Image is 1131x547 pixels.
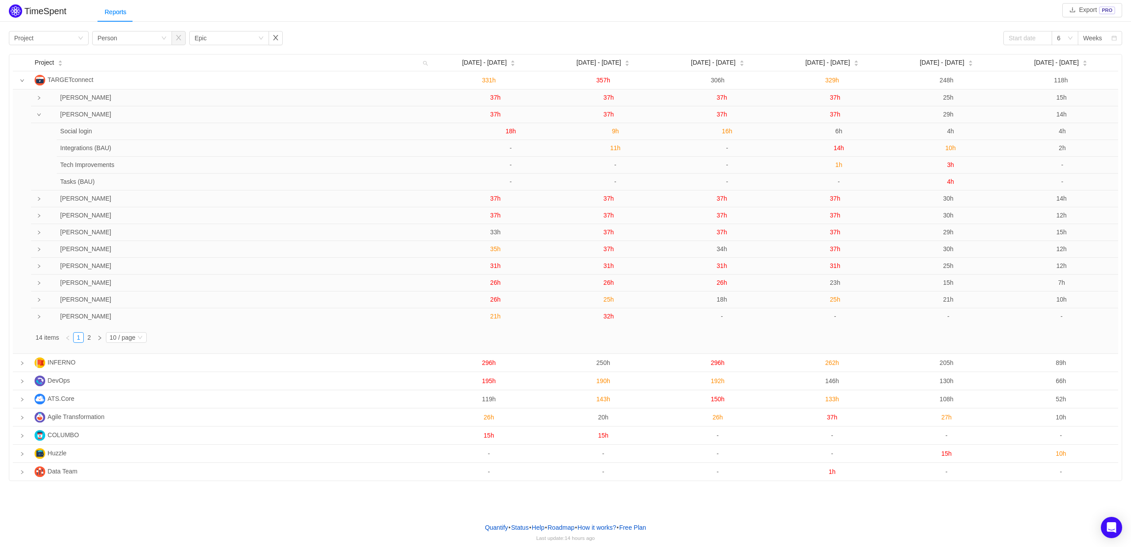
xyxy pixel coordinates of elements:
[940,359,953,366] span: 205h
[43,89,439,106] td: Joseph Williams
[726,144,728,151] span: -
[717,468,719,475] span: -
[65,335,70,341] i: icon: left
[577,521,616,534] button: How it works?
[78,35,83,42] i: icon: down
[37,281,41,285] i: icon: right
[604,229,614,236] span: 37h
[43,106,439,123] td: Marco De Francesco
[945,432,948,439] span: -
[598,414,608,421] span: 20h
[835,161,842,168] span: 1h
[616,524,619,531] span: •
[945,468,948,475] span: -
[717,262,727,269] span: 31h
[510,178,512,185] span: -
[43,241,439,258] td: Alex Bodian
[43,258,439,275] td: Rob Wright
[57,123,448,140] td: Social login
[57,174,448,190] td: Tasks (BAU)
[172,31,186,45] button: icon: close
[1057,94,1067,101] span: 15h
[943,296,953,303] span: 21h
[717,212,727,219] span: 37h
[484,521,508,534] a: Quantify
[37,298,41,302] i: icon: right
[9,4,22,18] img: Quantify logo
[854,62,858,65] i: icon: caret-down
[830,296,840,303] span: 25h
[97,2,133,22] div: Reports
[947,128,954,135] span: 4h
[830,262,840,269] span: 31h
[711,377,725,384] span: 192h
[604,195,614,202] span: 37h
[854,59,858,62] i: icon: caret-up
[947,161,954,168] span: 3h
[43,190,439,207] td: Stuart Wood
[1057,229,1067,236] span: 15h
[510,161,512,168] span: -
[610,144,620,151] span: 11h
[14,31,34,45] div: Project
[536,535,595,541] span: Last update:
[161,35,167,42] i: icon: down
[97,31,117,45] div: Person
[24,6,66,16] h2: TimeSpent
[1083,59,1088,62] i: icon: caret-up
[47,76,93,83] span: TARGETconnect
[510,144,512,151] span: -
[43,275,439,291] td: Tanvi Roperia
[575,524,577,531] span: •
[35,448,45,459] img: H
[604,262,614,269] span: 31h
[1057,245,1067,252] span: 12h
[827,414,837,421] span: 37h
[1083,62,1088,65] i: icon: caret-down
[47,377,70,384] span: DevOps
[35,412,45,423] img: AT
[20,78,24,83] i: icon: down
[612,128,619,135] span: 9h
[482,396,495,403] span: 119h
[58,59,63,65] div: Sort
[258,35,264,42] i: icon: down
[1082,59,1088,65] div: Sort
[691,58,736,67] span: [DATE] - [DATE]
[838,178,840,185] span: -
[37,113,41,117] i: icon: down
[1083,31,1102,45] div: Weeks
[604,212,614,219] span: 37h
[35,332,59,343] li: 14 items
[1054,77,1068,84] span: 118h
[35,466,45,477] img: DT
[1034,58,1079,67] span: [DATE] - [DATE]
[854,59,859,65] div: Sort
[602,450,604,457] span: -
[943,229,953,236] span: 29h
[717,94,727,101] span: 37h
[484,432,494,439] span: 15h
[943,212,953,219] span: 30h
[825,359,839,366] span: 262h
[947,178,954,185] span: 4h
[831,450,833,457] span: -
[565,535,595,541] span: 14 hours ago
[722,128,732,135] span: 16h
[602,468,604,475] span: -
[43,207,439,224] td: Ayush Sharma
[37,264,41,268] i: icon: right
[35,394,45,404] img: A
[37,197,41,201] i: icon: right
[58,62,62,65] i: icon: caret-down
[1056,377,1066,384] span: 66h
[490,313,500,320] span: 21h
[37,230,41,235] i: icon: right
[47,395,74,402] span: ATS.Core
[1057,31,1061,45] div: 6
[604,111,614,118] span: 37h
[94,332,105,343] li: Next Page
[1061,178,1064,185] span: -
[462,58,507,67] span: [DATE] - [DATE]
[825,396,839,403] span: 133h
